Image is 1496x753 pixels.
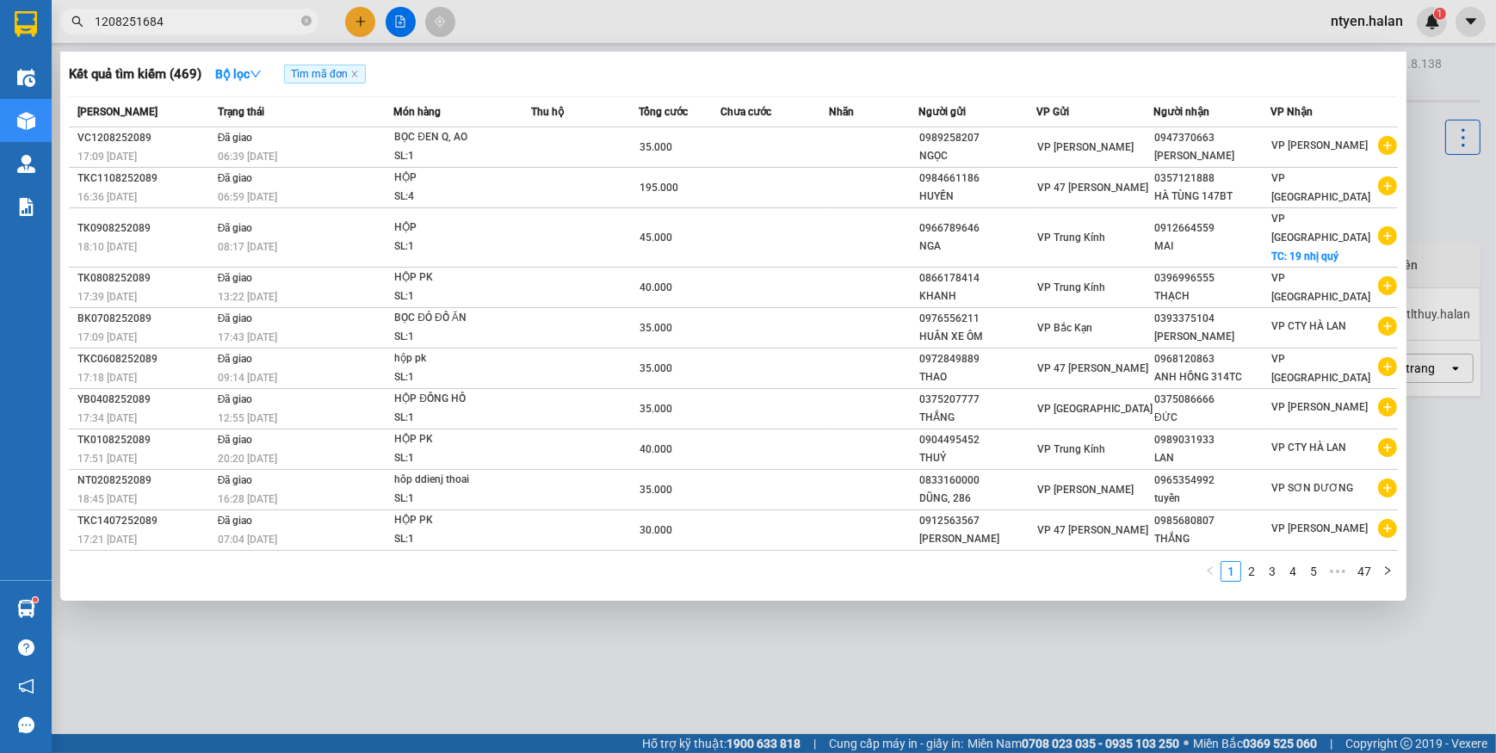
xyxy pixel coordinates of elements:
[1154,449,1270,467] div: LAN
[77,191,137,203] span: 16:36 [DATE]
[18,678,34,694] span: notification
[919,238,1035,256] div: NGA
[640,231,673,244] span: 45.000
[18,717,34,733] span: message
[1037,322,1092,334] span: VP Bắc Kạn
[77,350,213,368] div: TKC0608252089
[301,15,312,26] span: close-circle
[394,390,523,409] div: HỘP ĐỒNG HỒ
[69,65,201,83] h3: Kết quả tìm kiếm ( 469 )
[18,639,34,656] span: question-circle
[394,169,523,188] div: HỘP
[77,219,213,238] div: TK0908252089
[1378,478,1397,497] span: plus-circle
[919,368,1035,386] div: THAO
[919,129,1035,147] div: 0989258207
[1036,106,1069,118] span: VP Gửi
[919,188,1035,206] div: HUYỀN
[1304,562,1323,581] a: 5
[1154,129,1270,147] div: 0947370663
[1324,561,1351,582] li: Next 5 Pages
[1037,443,1105,455] span: VP Trung Kính
[1242,562,1261,581] a: 2
[1037,524,1148,536] span: VP 47 [PERSON_NAME]
[77,331,137,343] span: 17:09 [DATE]
[218,453,277,465] span: 20:20 [DATE]
[77,310,213,328] div: BK0708252089
[218,222,253,234] span: Đã giao
[1271,320,1346,332] span: VP CTY HÀ LAN
[1154,170,1270,188] div: 0357121888
[919,350,1035,368] div: 0972849889
[1154,269,1270,287] div: 0396996555
[394,449,523,468] div: SL: 1
[531,106,564,118] span: Thu hộ
[1378,136,1397,155] span: plus-circle
[218,353,253,365] span: Đã giao
[640,141,673,153] span: 35.000
[33,597,38,602] sup: 1
[394,430,523,449] div: HỘP PK
[1378,226,1397,245] span: plus-circle
[17,198,35,216] img: solution-icon
[1037,231,1105,244] span: VP Trung Kính
[640,403,673,415] span: 35.000
[919,147,1035,165] div: NGỌC
[1378,317,1397,336] span: plus-circle
[720,106,771,118] span: Chưa cước
[218,434,253,446] span: Đã giao
[1271,213,1370,244] span: VP [GEOGRAPHIC_DATA]
[1037,484,1134,496] span: VP [PERSON_NAME]
[77,534,137,546] span: 17:21 [DATE]
[394,471,523,490] div: hôp ddienj thoai
[1154,310,1270,328] div: 0393375104
[919,310,1035,328] div: 0976556211
[919,219,1035,238] div: 0966789646
[77,106,158,118] span: [PERSON_NAME]
[1378,438,1397,457] span: plus-circle
[17,155,35,173] img: warehouse-icon
[1154,490,1270,508] div: tuyển
[284,65,366,83] span: Tìm mã đơn
[1262,561,1283,582] li: 3
[919,490,1035,508] div: DŨNG, 286
[1221,562,1240,581] a: 1
[1154,472,1270,490] div: 0965354992
[1221,561,1241,582] li: 1
[1271,441,1346,454] span: VP CTY HÀ LAN
[919,431,1035,449] div: 0904495452
[1154,219,1270,238] div: 0912664559
[77,472,213,490] div: NT0208252089
[77,269,213,287] div: TK0808252089
[829,106,854,118] span: Nhãn
[77,372,137,384] span: 17:18 [DATE]
[218,493,277,505] span: 16:28 [DATE]
[640,182,679,194] span: 195.000
[919,269,1035,287] div: 0866178414
[17,69,35,87] img: warehouse-icon
[1037,403,1153,415] span: VP [GEOGRAPHIC_DATA]
[95,12,298,31] input: Tìm tên, số ĐT hoặc mã đơn
[218,312,253,324] span: Đã giao
[394,147,523,166] div: SL: 1
[218,151,277,163] span: 06:39 [DATE]
[394,219,523,238] div: HỘP
[394,238,523,256] div: SL: 1
[640,443,673,455] span: 40.000
[1271,272,1370,303] span: VP [GEOGRAPHIC_DATA]
[218,191,277,203] span: 06:59 [DATE]
[218,241,277,253] span: 08:17 [DATE]
[218,331,277,343] span: 17:43 [DATE]
[394,490,523,509] div: SL: 1
[1377,561,1398,582] button: right
[919,512,1035,530] div: 0912563567
[640,524,673,536] span: 30.000
[1271,250,1338,262] span: TC: 19 nhị quý
[17,112,35,130] img: warehouse-icon
[919,409,1035,427] div: THẮNG
[17,600,35,618] img: warehouse-icon
[77,291,137,303] span: 17:39 [DATE]
[1271,482,1353,494] span: VP SƠN DƯƠNG
[919,328,1035,346] div: HUÂN XE ÔM
[77,129,213,147] div: VC1208252089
